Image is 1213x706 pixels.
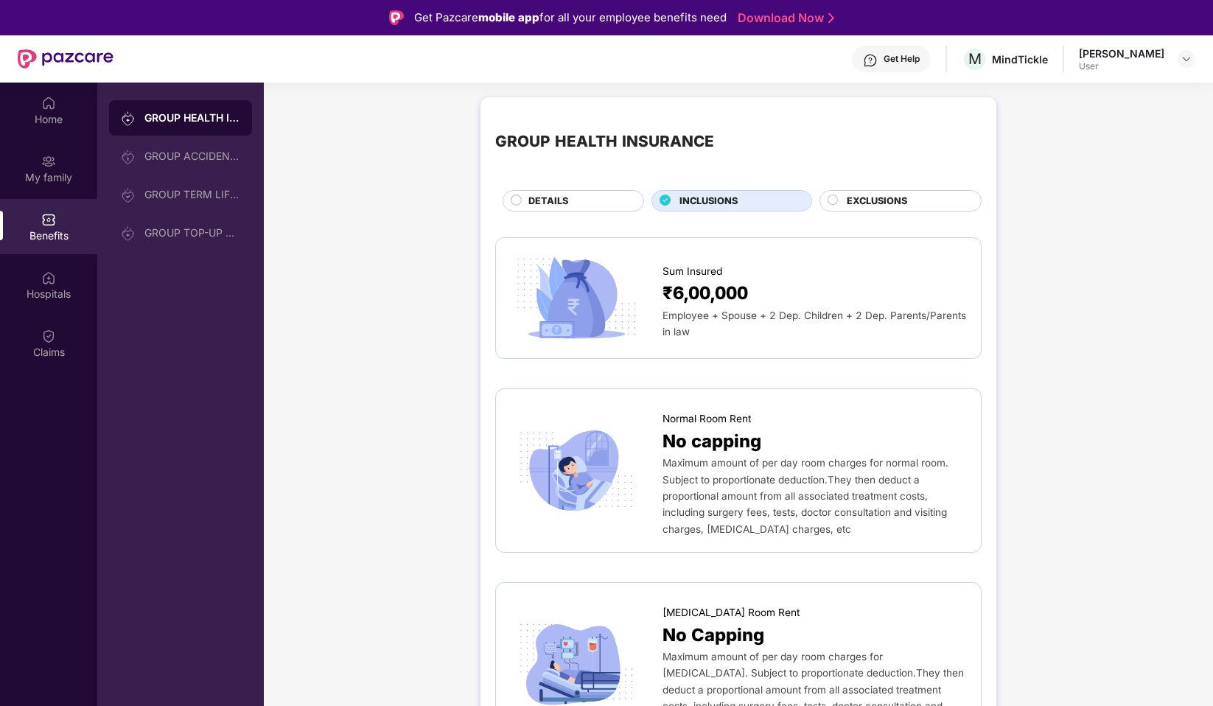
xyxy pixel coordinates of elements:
span: M [968,50,982,68]
span: [MEDICAL_DATA] Room Rent [663,605,800,621]
div: GROUP TERM LIFE INSURANCE [144,189,240,200]
a: Download Now [738,10,830,26]
div: [PERSON_NAME] [1079,46,1164,60]
span: DETAILS [528,194,568,209]
img: svg+xml;base64,PHN2ZyBpZD0iSG9zcGl0YWxzIiB4bWxucz0iaHR0cDovL3d3dy53My5vcmcvMjAwMC9zdmciIHdpZHRoPS... [41,270,56,285]
img: svg+xml;base64,PHN2ZyBpZD0iQmVuZWZpdHMiIHhtbG5zPSJodHRwOi8vd3d3LnczLm9yZy8yMDAwL3N2ZyIgd2lkdGg9Ij... [41,212,56,227]
img: svg+xml;base64,PHN2ZyBpZD0iQ2xhaW0iIHhtbG5zPSJodHRwOi8vd3d3LnczLm9yZy8yMDAwL3N2ZyIgd2lkdGg9IjIwIi... [41,329,56,343]
img: svg+xml;base64,PHN2ZyB3aWR0aD0iMjAiIGhlaWdodD0iMjAiIHZpZXdCb3g9IjAgMCAyMCAyMCIgZmlsbD0ibm9uZSIgeG... [121,111,136,126]
img: Logo [389,10,404,25]
div: GROUP HEALTH INSURANCE [144,111,240,125]
span: Sum Insured [663,264,722,280]
div: Get Pazcare for all your employee benefits need [414,9,727,27]
img: svg+xml;base64,PHN2ZyBpZD0iSG9tZSIgeG1sbnM9Imh0dHA6Ly93d3cudzMub3JnLzIwMDAvc3ZnIiB3aWR0aD0iMjAiIG... [41,96,56,111]
span: Employee + Spouse + 2 Dep. Children + 2 Dep. Parents/Parents in law [663,310,966,338]
img: svg+xml;base64,PHN2ZyB3aWR0aD0iMjAiIGhlaWdodD0iMjAiIHZpZXdCb3g9IjAgMCAyMCAyMCIgZmlsbD0ibm9uZSIgeG... [41,154,56,169]
img: svg+xml;base64,PHN2ZyB3aWR0aD0iMjAiIGhlaWdodD0iMjAiIHZpZXdCb3g9IjAgMCAyMCAyMCIgZmlsbD0ibm9uZSIgeG... [121,150,136,164]
div: User [1079,60,1164,72]
span: No capping [663,427,761,455]
img: svg+xml;base64,PHN2ZyB3aWR0aD0iMjAiIGhlaWdodD0iMjAiIHZpZXdCb3g9IjAgMCAyMCAyMCIgZmlsbD0ibm9uZSIgeG... [121,226,136,241]
img: icon [511,253,642,344]
div: MindTickle [992,52,1048,66]
img: svg+xml;base64,PHN2ZyBpZD0iSGVscC0zMngzMiIgeG1sbnM9Imh0dHA6Ly93d3cudzMub3JnLzIwMDAvc3ZnIiB3aWR0aD... [863,53,878,68]
div: Get Help [884,53,920,65]
span: No Capping [663,621,764,649]
img: New Pazcare Logo [18,49,113,69]
div: GROUP TOP-UP POLICY [144,227,240,239]
span: ₹6,00,000 [663,279,748,307]
img: Stroke [828,10,834,26]
div: GROUP ACCIDENTAL INSURANCE [144,150,240,162]
span: INCLUSIONS [679,194,738,209]
span: Normal Room Rent [663,411,752,427]
span: Maximum amount of per day room charges for normal room. Subject to proportionate deduction.They t... [663,457,948,534]
strong: mobile app [478,10,539,24]
img: svg+xml;base64,PHN2ZyB3aWR0aD0iMjAiIGhlaWdodD0iMjAiIHZpZXdCb3g9IjAgMCAyMCAyMCIgZmlsbD0ibm9uZSIgeG... [121,188,136,203]
span: EXCLUSIONS [847,194,907,209]
div: GROUP HEALTH INSURANCE [495,130,714,154]
img: svg+xml;base64,PHN2ZyBpZD0iRHJvcGRvd24tMzJ4MzIiIHhtbG5zPSJodHRwOi8vd3d3LnczLm9yZy8yMDAwL3N2ZyIgd2... [1181,53,1192,65]
img: icon [511,425,642,517]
